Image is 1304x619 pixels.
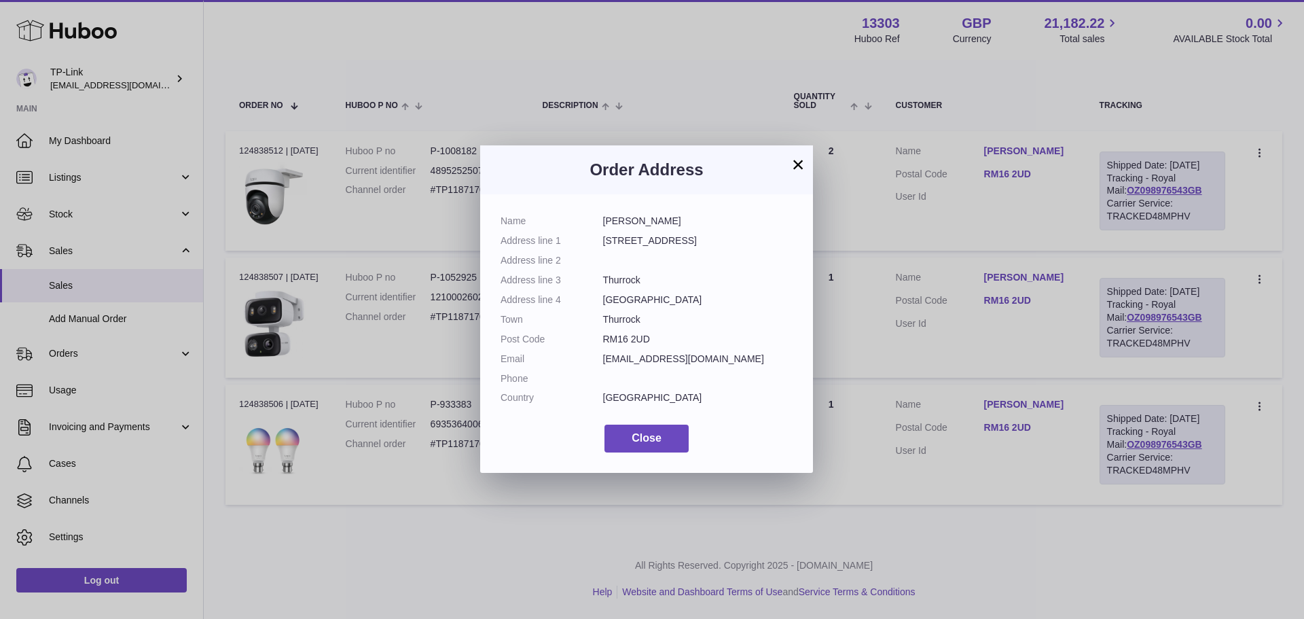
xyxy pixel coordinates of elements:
[790,156,806,173] button: ×
[501,254,603,267] dt: Address line 2
[603,313,793,326] dd: Thurrock
[501,313,603,326] dt: Town
[604,425,689,453] button: Close
[501,372,603,385] dt: Phone
[501,391,603,404] dt: Country
[603,353,793,366] dd: [EMAIL_ADDRESS][DOMAIN_NAME]
[501,274,603,287] dt: Address line 3
[603,274,793,287] dd: Thurrock
[603,391,793,404] dd: [GEOGRAPHIC_DATA]
[501,215,603,228] dt: Name
[632,432,662,444] span: Close
[501,333,603,346] dt: Post Code
[603,234,793,247] dd: [STREET_ADDRESS]
[501,234,603,247] dt: Address line 1
[501,294,603,306] dt: Address line 4
[603,333,793,346] dd: RM16 2UD
[501,353,603,366] dt: Email
[603,215,793,228] dd: [PERSON_NAME]
[603,294,793,306] dd: [GEOGRAPHIC_DATA]
[501,159,793,181] h3: Order Address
